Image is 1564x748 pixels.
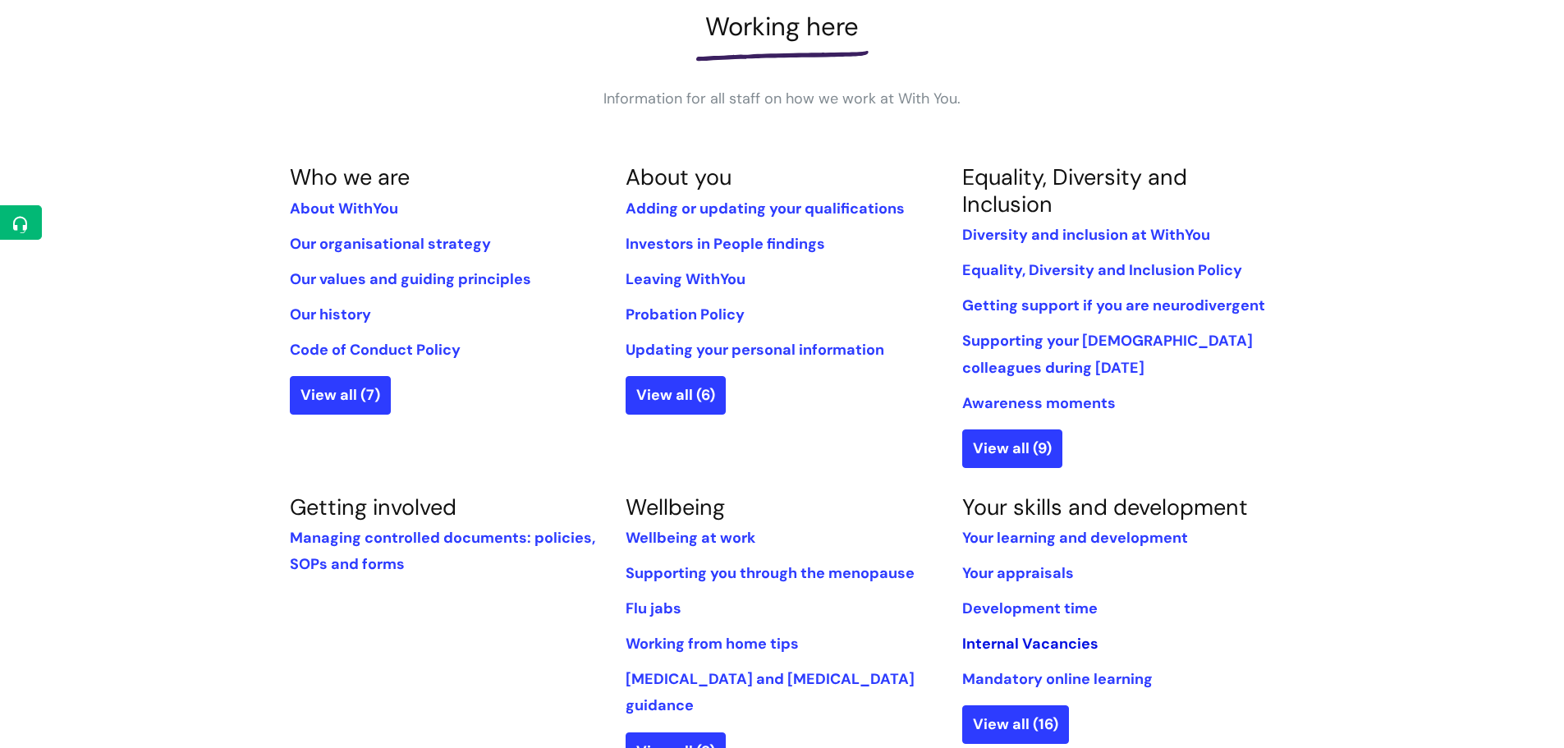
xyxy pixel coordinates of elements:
a: Updating your personal information [626,340,884,360]
a: Equality, Diversity and Inclusion [962,163,1187,218]
a: Awareness moments [962,393,1116,413]
a: Internal Vacancies [962,634,1098,654]
a: Getting involved [290,493,456,521]
a: Supporting you through the menopause [626,563,915,583]
a: Flu jabs [626,599,681,618]
h1: Working here [290,11,1275,42]
a: Our values and guiding principles [290,269,531,289]
a: Investors in People findings [626,234,825,254]
a: Who we are [290,163,410,191]
a: Code of Conduct Policy [290,340,461,360]
a: Adding or updating your qualifications [626,199,905,218]
a: Wellbeing at work [626,528,755,548]
a: Your learning and development [962,528,1188,548]
a: View all (9) [962,429,1062,467]
a: Managing controlled documents: policies, SOPs and forms [290,528,595,574]
a: Diversity and inclusion at WithYou [962,225,1210,245]
a: Our organisational strategy [290,234,491,254]
a: Probation Policy [626,305,745,324]
a: View all (6) [626,376,726,414]
a: Equality, Diversity and Inclusion Policy [962,260,1242,280]
a: Wellbeing [626,493,725,521]
a: About you [626,163,732,191]
a: View all (16) [962,705,1069,743]
a: About WithYou [290,199,398,218]
a: Your skills and development [962,493,1248,521]
a: Development time [962,599,1098,618]
a: Working from home tips [626,634,799,654]
a: Supporting your [DEMOGRAPHIC_DATA] colleagues during [DATE] [962,331,1253,377]
a: [MEDICAL_DATA] and [MEDICAL_DATA] guidance [626,669,915,715]
a: Your appraisals [962,563,1074,583]
a: Our history [290,305,371,324]
a: Mandatory online learning [962,669,1153,689]
p: Information for all staff on how we work at With You. [536,85,1029,112]
a: Leaving WithYou [626,269,745,289]
a: Getting support if you are neurodivergent [962,296,1265,315]
a: View all (7) [290,376,391,414]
